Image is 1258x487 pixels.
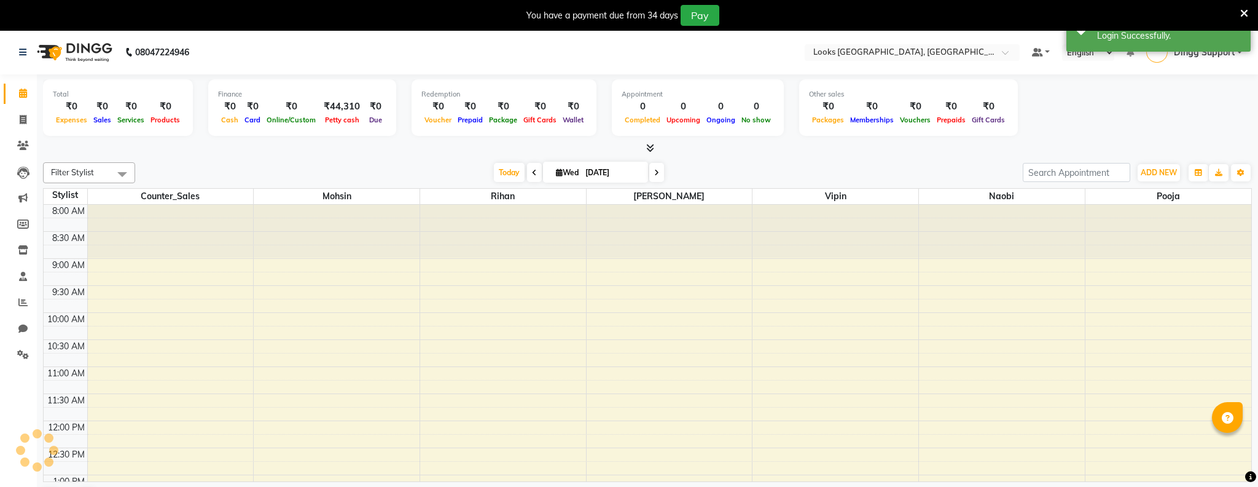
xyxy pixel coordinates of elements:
span: Vipin [752,189,918,204]
div: ₹0 [455,100,486,114]
div: ₹0 [486,100,520,114]
span: Prepaid [455,116,486,124]
div: 0 [738,100,774,114]
span: Filter Stylist [51,167,94,177]
b: 08047224946 [135,35,189,69]
span: [PERSON_NAME] [587,189,752,204]
span: Services [114,116,147,124]
div: 0 [622,100,663,114]
div: Total [53,89,183,100]
span: Due [366,116,385,124]
div: 8:00 AM [50,205,87,218]
span: Ongoing [703,116,738,124]
span: Rihan [420,189,586,204]
input: Search Appointment [1023,163,1130,182]
span: Memberships [847,116,897,124]
div: Other sales [809,89,1008,100]
span: Naobi [919,189,1085,204]
span: Gift Cards [969,116,1008,124]
img: logo [31,35,115,69]
div: ₹0 [90,100,114,114]
div: ₹0 [147,100,183,114]
div: ₹0 [241,100,264,114]
img: Dingg Support [1146,41,1168,63]
div: ₹0 [520,100,560,114]
span: Wed [553,168,582,177]
span: No show [738,116,774,124]
span: Sales [90,116,114,124]
span: Completed [622,116,663,124]
span: Gift Cards [520,116,560,124]
span: Online/Custom [264,116,319,124]
div: 9:00 AM [50,259,87,272]
span: Petty cash [322,116,362,124]
span: Card [241,116,264,124]
span: Today [494,163,525,182]
div: 11:30 AM [45,394,87,407]
div: 10:30 AM [45,340,87,353]
span: ADD NEW [1141,168,1177,177]
button: ADD NEW [1138,164,1180,181]
div: ₹0 [114,100,147,114]
div: 10:00 AM [45,313,87,326]
div: ₹0 [53,100,90,114]
span: Packages [809,116,847,124]
span: Counter_Sales [88,189,254,204]
div: Appointment [622,89,774,100]
span: Prepaids [934,116,969,124]
div: ₹0 [847,100,897,114]
input: 2025-09-03 [582,164,643,182]
div: ₹0 [809,100,847,114]
span: Upcoming [663,116,703,124]
div: ₹0 [934,100,969,114]
span: Cash [218,116,241,124]
span: Expenses [53,116,90,124]
div: ₹0 [264,100,319,114]
span: Pooja [1085,189,1251,204]
div: 12:00 PM [45,421,87,434]
div: Stylist [44,189,87,202]
div: Finance [218,89,386,100]
span: Wallet [560,116,587,124]
div: Login Successfully. [1097,30,1241,42]
div: 12:30 PM [45,448,87,461]
div: Redemption [421,89,587,100]
div: You have a payment due from 34 days [526,9,678,22]
div: ₹44,310 [319,100,365,114]
span: Products [147,116,183,124]
div: 9:30 AM [50,286,87,299]
div: 8:30 AM [50,232,87,245]
div: ₹0 [969,100,1008,114]
div: ₹0 [421,100,455,114]
div: 0 [663,100,703,114]
span: Voucher [421,116,455,124]
div: ₹0 [560,100,587,114]
div: ₹0 [897,100,934,114]
button: Pay [681,5,719,26]
span: Package [486,116,520,124]
div: 11:00 AM [45,367,87,380]
div: ₹0 [365,100,386,114]
span: Mohsin [254,189,420,204]
span: Dingg Support [1174,46,1235,59]
div: 0 [703,100,738,114]
span: Vouchers [897,116,934,124]
div: ₹0 [218,100,241,114]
